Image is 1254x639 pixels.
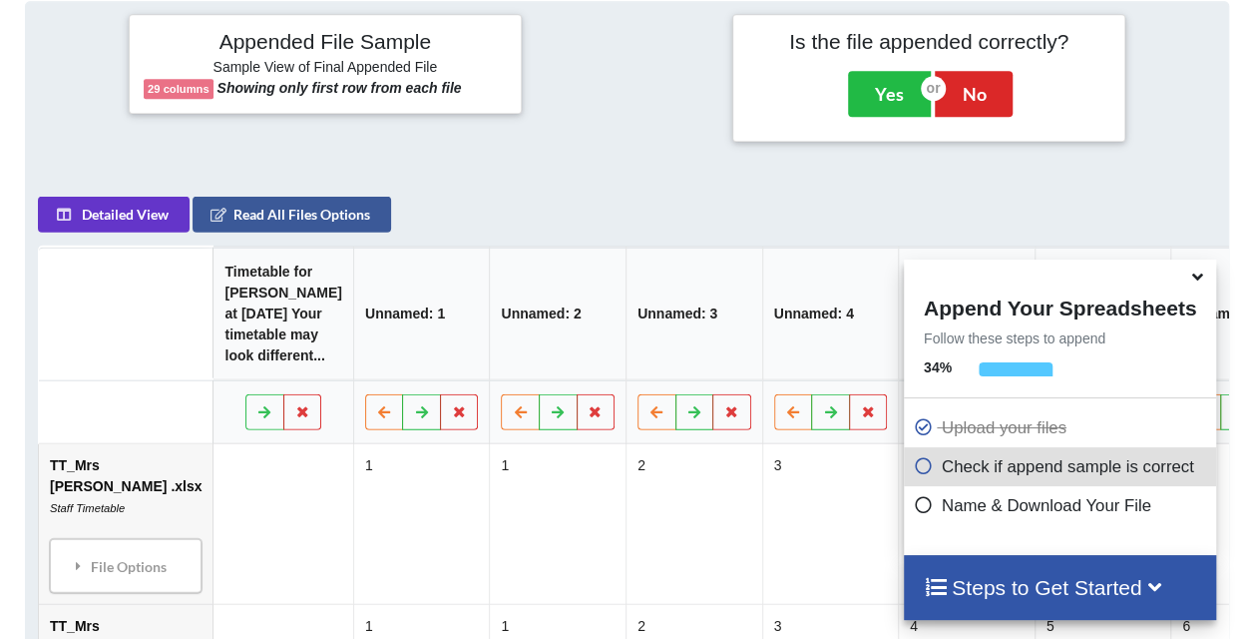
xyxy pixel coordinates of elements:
[353,443,490,603] td: 1
[144,59,507,79] h6: Sample View of Final Appended File
[935,71,1013,117] button: No
[914,454,1211,479] p: Check if append sample is correct
[490,443,627,603] td: 1
[217,80,462,96] b: Showing only first row from each file
[762,443,899,603] td: 3
[148,83,209,95] b: 29 columns
[213,247,353,379] th: Timetable for [PERSON_NAME] at [DATE] Your timetable may look different...
[904,328,1216,348] p: Follow these steps to append
[626,247,762,379] th: Unnamed: 3
[747,29,1110,54] h4: Is the file appended correctly?
[762,247,899,379] th: Unnamed: 4
[38,196,190,232] button: Detailed View
[490,247,627,379] th: Unnamed: 2
[1035,247,1171,379] th: Unnamed: 6
[144,29,507,57] h4: Appended File Sample
[56,544,196,586] div: File Options
[898,443,1035,603] td: 4
[626,443,762,603] td: 2
[914,415,1211,440] p: Upload your files
[924,575,1196,600] h4: Steps to Get Started
[39,443,212,603] td: TT_Mrs [PERSON_NAME] .xlsx
[924,359,952,375] b: 34 %
[353,247,490,379] th: Unnamed: 1
[848,71,931,117] button: Yes
[904,291,1216,320] h4: Append Your Spreadsheets
[50,501,125,513] i: Staff Timetable
[898,247,1035,379] th: Unnamed: 5
[914,493,1211,518] p: Name & Download Your File
[193,196,391,232] button: Read All Files Options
